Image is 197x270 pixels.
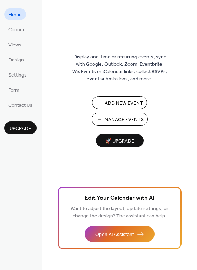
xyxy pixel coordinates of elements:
[4,99,37,111] a: Contact Us
[95,231,134,238] span: Open AI Assistant
[4,69,31,80] a: Settings
[4,121,37,134] button: Upgrade
[8,72,27,79] span: Settings
[4,54,28,65] a: Design
[85,193,155,203] span: Edit Your Calendar with AI
[9,125,31,132] span: Upgrade
[4,8,26,20] a: Home
[8,102,32,109] span: Contact Us
[8,87,19,94] span: Form
[8,11,22,19] span: Home
[92,113,148,126] button: Manage Events
[8,41,21,49] span: Views
[8,26,27,34] span: Connect
[72,53,167,83] span: Display one-time or recurring events, sync with Google, Outlook, Zoom, Eventbrite, Wix Events or ...
[8,57,24,64] span: Design
[71,204,168,221] span: Want to adjust the layout, update settings, or change the design? The assistant can help.
[85,226,155,242] button: Open AI Assistant
[96,134,144,147] button: 🚀 Upgrade
[92,96,147,109] button: Add New Event
[4,24,31,35] a: Connect
[4,84,24,96] a: Form
[104,116,144,124] span: Manage Events
[4,39,26,50] a: Views
[100,137,139,146] span: 🚀 Upgrade
[105,100,143,107] span: Add New Event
